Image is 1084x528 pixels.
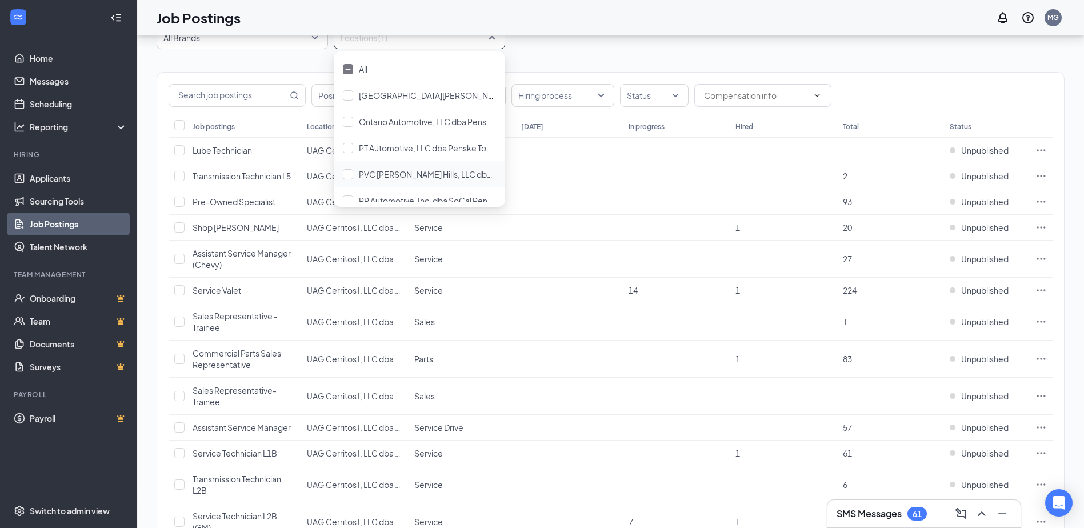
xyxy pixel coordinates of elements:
svg: MagnifyingGlass [290,91,299,100]
span: 93 [843,197,852,207]
span: UAG Cerritos I, LLC dba Penske Chevrolet of Cerritos [307,222,504,233]
span: Assistant Service Manager (Chevy) [193,248,291,270]
span: Ontario Automotive, LLC dba Penske Honda [GEOGRAPHIC_DATA] [359,117,607,127]
button: Minimize [993,505,1011,523]
a: TeamCrown [30,310,127,333]
td: UAG Cerritos I, LLC dba Penske Chevrolet of Cerritos [301,138,409,163]
input: Compensation info [704,89,808,102]
span: Unpublished [961,422,1009,433]
span: Commercial Parts Sales Representative [193,348,281,370]
td: Service [409,278,516,303]
span: [GEOGRAPHIC_DATA][PERSON_NAME], LLC dba Jaguar Land Rover [PERSON_NAME][GEOGRAPHIC_DATA] [359,90,759,101]
svg: Ellipses [1035,170,1047,182]
div: Reporting [30,121,128,133]
td: Sales [409,303,516,341]
span: 61 [843,448,852,458]
div: Open Intercom Messenger [1045,489,1073,517]
span: Pre-Owned Specialist [193,197,275,207]
span: All [359,64,367,74]
div: MG [1047,13,1059,22]
span: 1 [843,317,847,327]
svg: Ellipses [1035,353,1047,365]
div: Job postings [193,122,235,131]
a: SurveysCrown [30,355,127,378]
span: Transmission Technician L2B [193,474,281,495]
a: OnboardingCrown [30,287,127,310]
img: checkbox [345,68,351,70]
div: 61 [913,509,922,519]
svg: Ellipses [1035,285,1047,296]
svg: Notifications [996,11,1010,25]
svg: Settings [14,505,25,517]
span: PT Automotive, LLC dba Penske Toyota [359,143,503,153]
span: Shop [PERSON_NAME] [193,222,279,233]
span: Unpublished [961,253,1009,265]
td: Service Drive [409,415,516,441]
svg: Ellipses [1035,222,1047,233]
svg: Ellipses [1035,253,1047,265]
span: Service Valet [193,285,241,295]
h1: Job Postings [157,8,241,27]
th: Total [837,115,945,138]
span: 20 [843,222,852,233]
span: UAG Cerritos I, LLC dba Penske Chevrolet of Cerritos [307,448,504,458]
span: Lube Technician [193,145,252,155]
span: Sales Representative - Trainee [193,311,278,333]
span: Service [414,517,443,527]
span: Service Technician L1B [193,448,277,458]
th: Status [944,115,1030,138]
span: 6 [843,479,847,490]
svg: Ellipses [1035,196,1047,207]
h3: SMS Messages [837,507,902,520]
span: 1 [735,285,740,295]
span: Parts [414,354,433,364]
td: UAG Cerritos I, LLC dba Penske Chevrolet of Cerritos [301,163,409,189]
td: Service [409,441,516,466]
div: All [334,56,505,82]
span: 27 [843,254,852,264]
span: Unpublished [961,285,1009,296]
svg: Ellipses [1035,447,1047,459]
svg: Ellipses [1035,422,1047,433]
span: Sales Representative-Trainee [193,385,277,407]
td: UAG Cerritos I, LLC dba Penske Chevrolet of Cerritos [301,341,409,378]
a: Home [30,47,127,70]
th: In progress [623,115,730,138]
th: Hired [730,115,837,138]
span: UAG Cerritos I, LLC dba Penske Chevrolet of Cerritos [307,317,504,327]
span: 1 [735,354,740,364]
span: UAG Cerritos I, LLC dba Penske Chevrolet of Cerritos [307,517,504,527]
span: 1 [735,222,740,233]
span: Service Drive [414,422,463,433]
span: Unpublished [961,447,1009,459]
svg: ChevronUp [975,507,989,521]
span: Service [414,479,443,490]
a: Talent Network [30,235,127,258]
span: Unpublished [961,316,1009,327]
span: UAG Cerritos I, LLC dba Penske Chevrolet of Cerritos [307,285,504,295]
div: RP Automotive, Inc. dba SoCal Penske Dealer Group [334,187,505,214]
span: UAG Cerritos I, LLC dba Penske Chevrolet of Cerritos [307,145,504,155]
span: UAG Cerritos I, LLC dba Penske Chevrolet of Cerritos [307,422,504,433]
svg: WorkstreamLogo [13,11,24,23]
span: Transmission Technician L5 [193,171,291,181]
span: Unpublished [961,353,1009,365]
a: Scheduling [30,93,127,115]
span: UAG Cerritos I, LLC dba Penske Chevrolet of Cerritos [307,254,504,264]
span: UAG Cerritos I, LLC dba Penske Chevrolet of Cerritos [307,391,504,401]
td: UAG Cerritos I, LLC dba Penske Chevrolet of Cerritos [301,189,409,215]
td: Parts [409,341,516,378]
td: UAG Cerritos I, LLC dba Penske Chevrolet of Cerritos [301,441,409,466]
svg: Ellipses [1035,479,1047,490]
td: UAG Cerritos I, LLC dba Penske Chevrolet of Cerritos [301,466,409,503]
span: Unpublished [961,222,1009,233]
svg: ChevronDown [813,91,822,100]
button: ComposeMessage [952,505,970,523]
div: Hiring [14,150,125,159]
div: Team Management [14,270,125,279]
svg: Ellipses [1035,145,1047,156]
span: 2 [843,171,847,181]
p: All Brands [163,32,200,43]
td: UAG Cerritos I, LLC dba Penske Chevrolet of Cerritos [301,215,409,241]
th: [DATE] [515,115,623,138]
